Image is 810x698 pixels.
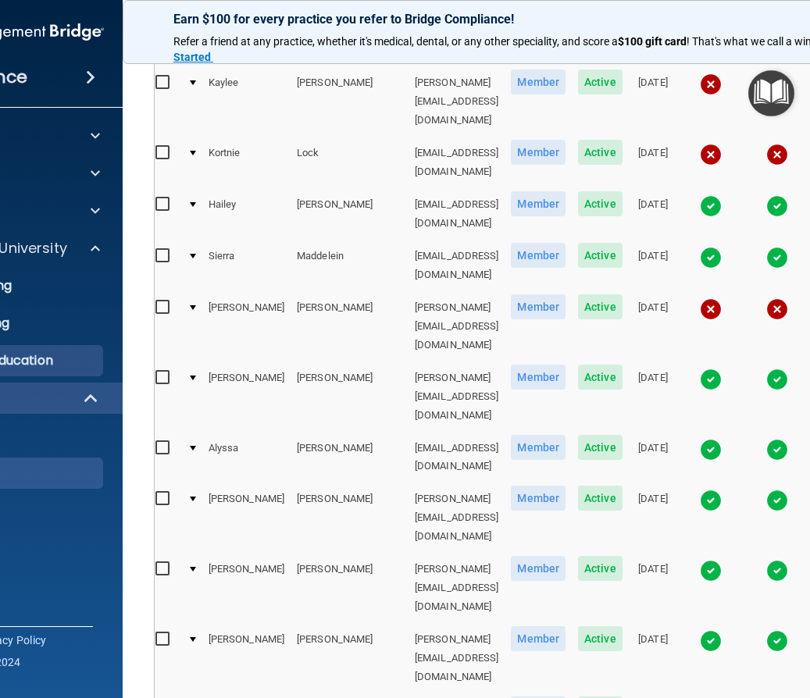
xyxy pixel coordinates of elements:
[766,298,788,320] img: cross.ca9f0e7f.svg
[578,294,623,319] span: Active
[511,556,566,581] span: Member
[511,140,566,165] span: Member
[511,365,566,390] span: Member
[700,195,722,217] img: tick.e7d51cea.svg
[766,144,788,166] img: cross.ca9f0e7f.svg
[511,294,566,319] span: Member
[618,35,687,48] strong: $100 gift card
[700,630,722,652] img: tick.e7d51cea.svg
[578,435,623,460] span: Active
[511,486,566,511] span: Member
[629,361,678,432] td: [DATE]
[766,439,788,461] img: tick.e7d51cea.svg
[173,35,618,48] span: Refer a friend at any practice, whether it's medical, dental, or any other speciality, and score a
[629,188,678,240] td: [DATE]
[202,361,291,432] td: [PERSON_NAME]
[202,188,291,240] td: Hailey
[700,439,722,461] img: tick.e7d51cea.svg
[511,435,566,460] span: Member
[629,623,678,693] td: [DATE]
[291,240,409,291] td: Maddelein
[629,432,678,483] td: [DATE]
[202,137,291,188] td: Kortnie
[409,361,505,432] td: [PERSON_NAME][EMAIL_ADDRESS][DOMAIN_NAME]
[578,140,623,165] span: Active
[700,560,722,582] img: tick.e7d51cea.svg
[629,553,678,623] td: [DATE]
[578,556,623,581] span: Active
[291,361,409,432] td: [PERSON_NAME]
[766,195,788,217] img: tick.e7d51cea.svg
[202,240,291,291] td: Sierra
[409,66,505,137] td: [PERSON_NAME][EMAIL_ADDRESS][DOMAIN_NAME]
[409,291,505,361] td: [PERSON_NAME][EMAIL_ADDRESS][DOMAIN_NAME]
[511,69,566,94] span: Member
[291,553,409,623] td: [PERSON_NAME]
[766,247,788,269] img: tick.e7d51cea.svg
[291,291,409,361] td: [PERSON_NAME]
[291,66,409,137] td: [PERSON_NAME]
[511,243,566,268] span: Member
[629,66,678,137] td: [DATE]
[409,432,505,483] td: [EMAIL_ADDRESS][DOMAIN_NAME]
[291,188,409,240] td: [PERSON_NAME]
[409,483,505,553] td: [PERSON_NAME][EMAIL_ADDRESS][DOMAIN_NAME]
[578,365,623,390] span: Active
[291,483,409,553] td: [PERSON_NAME]
[766,560,788,582] img: tick.e7d51cea.svg
[629,240,678,291] td: [DATE]
[202,483,291,553] td: [PERSON_NAME]
[409,623,505,693] td: [PERSON_NAME][EMAIL_ADDRESS][DOMAIN_NAME]
[511,626,566,651] span: Member
[409,188,505,240] td: [EMAIL_ADDRESS][DOMAIN_NAME]
[578,69,623,94] span: Active
[700,247,722,269] img: tick.e7d51cea.svg
[202,291,291,361] td: [PERSON_NAME]
[700,144,722,166] img: cross.ca9f0e7f.svg
[700,369,722,390] img: tick.e7d51cea.svg
[291,623,409,693] td: [PERSON_NAME]
[291,432,409,483] td: [PERSON_NAME]
[766,630,788,652] img: tick.e7d51cea.svg
[202,623,291,693] td: [PERSON_NAME]
[578,486,623,511] span: Active
[629,483,678,553] td: [DATE]
[409,553,505,623] td: [PERSON_NAME][EMAIL_ADDRESS][DOMAIN_NAME]
[578,191,623,216] span: Active
[291,137,409,188] td: Lock
[202,553,291,623] td: [PERSON_NAME]
[409,137,505,188] td: [EMAIL_ADDRESS][DOMAIN_NAME]
[202,66,291,137] td: Kaylee
[578,626,623,651] span: Active
[700,490,722,511] img: tick.e7d51cea.svg
[700,73,722,95] img: cross.ca9f0e7f.svg
[578,243,623,268] span: Active
[409,240,505,291] td: [EMAIL_ADDRESS][DOMAIN_NAME]
[766,369,788,390] img: tick.e7d51cea.svg
[748,70,794,116] button: Open Resource Center
[629,291,678,361] td: [DATE]
[700,298,722,320] img: cross.ca9f0e7f.svg
[766,490,788,511] img: tick.e7d51cea.svg
[629,137,678,188] td: [DATE]
[202,432,291,483] td: Alyssa
[511,191,566,216] span: Member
